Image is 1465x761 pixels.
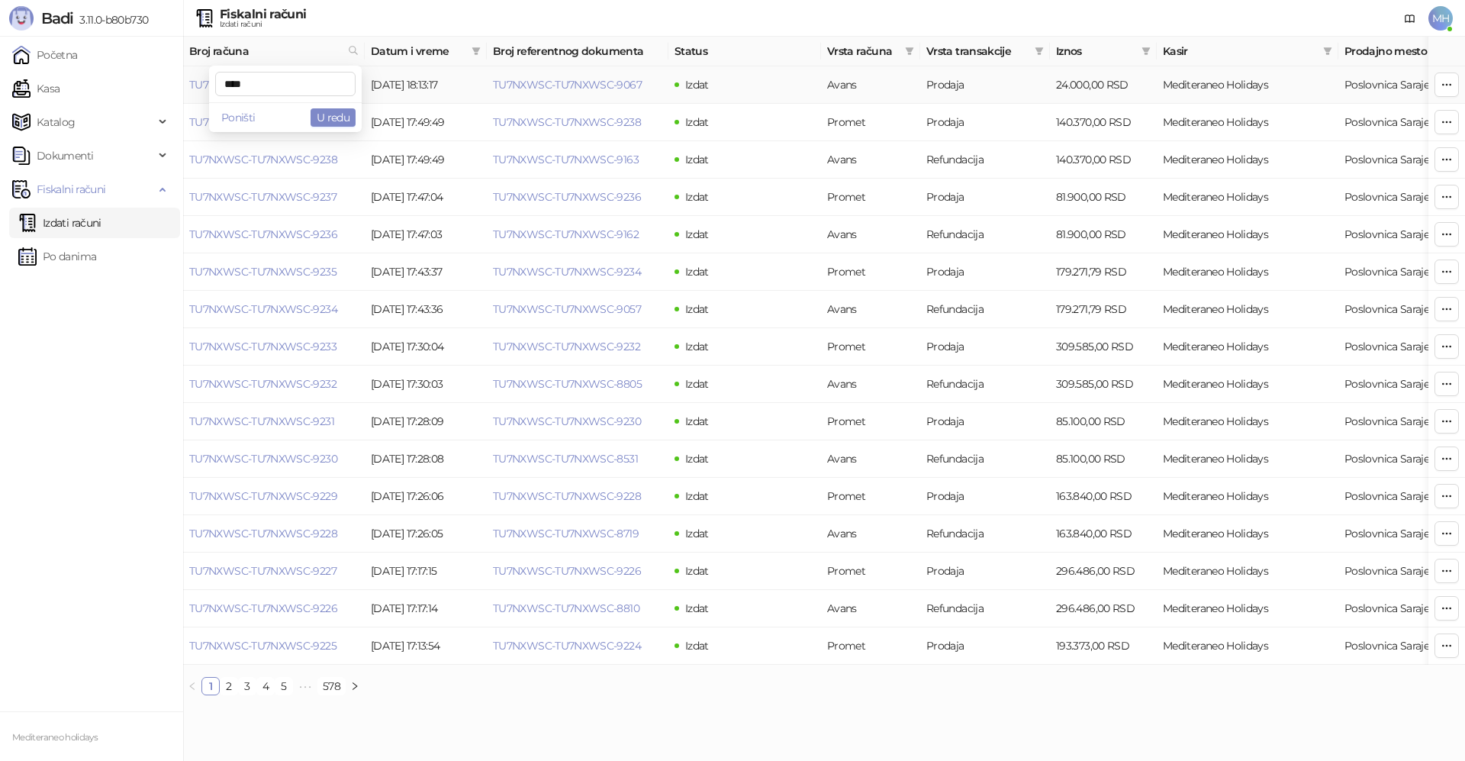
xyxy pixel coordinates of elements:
span: filter [1141,47,1151,56]
a: Izdati računi [18,208,101,238]
td: Mediteraneo Holidays [1157,291,1338,328]
span: filter [1138,40,1154,63]
td: Avans [821,440,920,478]
td: 163.840,00 RSD [1050,515,1157,553]
td: [DATE] 17:13:54 [365,627,487,665]
td: Mediteraneo Holidays [1157,179,1338,216]
li: 1 [201,677,220,695]
a: TU7NXWSC-TU7NXWSC-9227 [189,564,336,578]
span: Izdat [685,639,709,653]
span: Izdat [685,414,709,428]
td: TU7NXWSC-TU7NXWSC-9238 [183,141,365,179]
td: Refundacija [920,291,1050,328]
td: Refundacija [920,141,1050,179]
td: 140.370,00 RSD [1050,104,1157,141]
a: 1 [202,678,219,695]
button: U redu [311,108,356,127]
span: 3.11.0-b80b730 [73,13,148,27]
a: TU7NXWSC-TU7NXWSC-9236 [189,227,337,241]
td: 309.585,00 RSD [1050,328,1157,366]
a: TU7NXWSC-TU7NXWSC-9232 [493,340,640,353]
td: 140.370,00 RSD [1050,141,1157,179]
span: filter [1320,40,1335,63]
td: 85.100,00 RSD [1050,403,1157,440]
td: Prodaja [920,66,1050,104]
span: ••• [293,677,317,695]
span: filter [1032,40,1047,63]
li: 578 [317,677,346,695]
span: Izdat [685,78,709,92]
td: Mediteraneo Holidays [1157,328,1338,366]
span: Izdat [685,265,709,279]
span: filter [468,40,484,63]
a: TU7NXWSC-TU7NXWSC-9163 [493,153,639,166]
td: Prodaja [920,553,1050,590]
span: filter [905,47,914,56]
span: right [350,682,359,691]
a: TU7NXWSC-TU7NXWSC-9057 [493,302,641,316]
a: TU7NXWSC-TU7NXWSC-9235 [189,265,336,279]
td: TU7NXWSC-TU7NXWSC-9232 [183,366,365,403]
a: Dokumentacija [1398,6,1422,31]
span: Izdat [685,190,709,204]
a: TU7NXWSC-TU7NXWSC-9231 [189,414,334,428]
td: [DATE] 17:17:14 [365,590,487,627]
a: TU7NXWSC-TU7NXWSC-9240 [189,78,338,92]
td: Prodaja [920,627,1050,665]
a: Kasa [12,73,60,104]
a: TU7NXWSC-TU7NXWSC-9226 [493,564,641,578]
td: [DATE] 17:43:36 [365,291,487,328]
td: TU7NXWSC-TU7NXWSC-9226 [183,590,365,627]
span: Izdat [685,340,709,353]
a: TU7NXWSC-TU7NXWSC-9239 [189,115,337,129]
li: 2 [220,677,238,695]
a: TU7NXWSC-TU7NXWSC-9226 [189,601,337,615]
td: Promet [821,627,920,665]
td: Avans [821,366,920,403]
td: TU7NXWSC-TU7NXWSC-9234 [183,291,365,328]
td: TU7NXWSC-TU7NXWSC-9237 [183,179,365,216]
td: TU7NXWSC-TU7NXWSC-9235 [183,253,365,291]
span: Izdat [685,153,709,166]
td: 309.585,00 RSD [1050,366,1157,403]
td: TU7NXWSC-TU7NXWSC-9227 [183,553,365,590]
a: TU7NXWSC-TU7NXWSC-9233 [189,340,336,353]
span: filter [1035,47,1044,56]
td: 85.100,00 RSD [1050,440,1157,478]
td: Avans [821,216,920,253]
td: Mediteraneo Holidays [1157,216,1338,253]
td: Prodaja [920,403,1050,440]
td: Refundacija [920,590,1050,627]
td: Avans [821,515,920,553]
td: Mediteraneo Holidays [1157,553,1338,590]
td: 179.271,79 RSD [1050,291,1157,328]
span: Datum i vreme [371,43,465,60]
th: Broj referentnog dokumenta [487,37,668,66]
td: 163.840,00 RSD [1050,478,1157,515]
td: TU7NXWSC-TU7NXWSC-9236 [183,216,365,253]
td: 24.000,00 RSD [1050,66,1157,104]
a: TU7NXWSC-TU7NXWSC-9224 [493,639,641,653]
button: left [183,677,201,695]
td: Avans [821,66,920,104]
td: Refundacija [920,440,1050,478]
a: 2 [221,678,237,695]
span: Vrsta transakcije [926,43,1029,60]
td: Prodaja [920,179,1050,216]
a: TU7NXWSC-TU7NXWSC-8719 [493,527,639,540]
a: TU7NXWSC-TU7NXWSC-9234 [493,265,641,279]
td: Mediteraneo Holidays [1157,366,1338,403]
a: TU7NXWSC-TU7NXWSC-9237 [189,190,336,204]
td: Prodaja [920,478,1050,515]
a: TU7NXWSC-TU7NXWSC-9234 [189,302,337,316]
span: Izdat [685,302,709,316]
span: Katalog [37,107,76,137]
td: Promet [821,328,920,366]
td: TU7NXWSC-TU7NXWSC-9230 [183,440,365,478]
span: Vrsta računa [827,43,899,60]
td: Mediteraneo Holidays [1157,66,1338,104]
th: Vrsta računa [821,37,920,66]
td: Mediteraneo Holidays [1157,440,1338,478]
td: [DATE] 17:47:03 [365,216,487,253]
td: Mediteraneo Holidays [1157,627,1338,665]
